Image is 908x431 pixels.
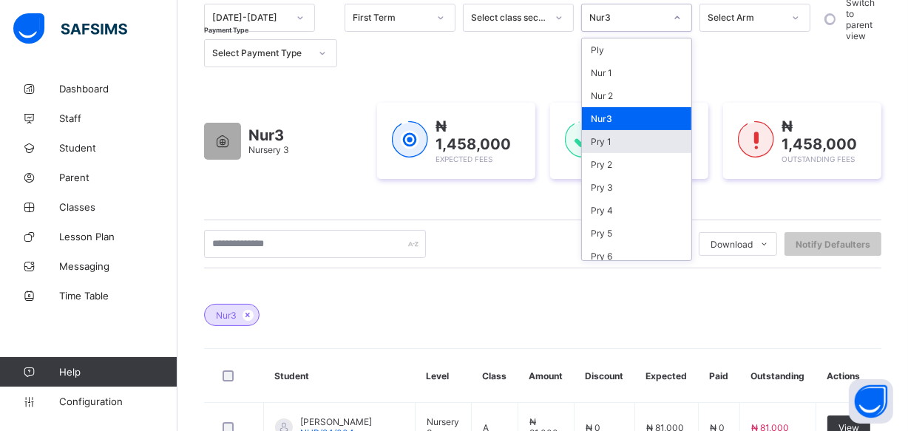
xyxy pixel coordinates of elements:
span: Time Table [59,290,177,302]
span: Nur3 [248,126,289,144]
span: Outstanding Fees [782,155,855,163]
div: First Term [353,13,428,24]
div: Pry 3 [582,176,691,199]
span: Student [59,142,177,154]
img: paid-1.3eb1404cbcb1d3b736510a26bbfa3ccb.svg [565,121,601,158]
div: Pry 5 [582,222,691,245]
span: Notify Defaulters [796,239,870,250]
th: Outstanding [739,349,816,403]
div: [DATE]-[DATE] [212,13,288,24]
span: Download [711,239,753,250]
span: ₦ 1,458,000 [436,118,511,153]
th: Discount [574,349,634,403]
div: Nur 2 [582,84,691,107]
span: Configuration [59,396,177,407]
span: [PERSON_NAME] [300,416,372,427]
img: expected-1.03dd87d44185fb6c27cc9b2570c10499.svg [392,121,428,158]
div: Select Payment Type [212,48,310,59]
div: Pry 4 [582,199,691,222]
th: Actions [816,349,881,403]
div: Select class section [471,13,546,24]
span: Help [59,366,177,378]
th: Student [264,349,416,403]
span: Payment Type [204,26,248,34]
th: Class [471,349,518,403]
span: Expected Fees [436,155,492,163]
th: Paid [698,349,739,403]
div: Pry 2 [582,153,691,176]
div: Nur3 [582,107,691,130]
span: Nursery 3 [248,144,289,155]
div: Pry 1 [582,130,691,153]
span: Classes [59,201,177,213]
th: Expected [634,349,698,403]
span: Lesson Plan [59,231,177,242]
span: Messaging [59,260,177,272]
div: Nur3 [589,13,665,24]
span: Staff [59,112,177,124]
span: Dashboard [59,83,177,95]
span: Nur3 [216,310,237,321]
div: Select Arm [708,13,783,24]
span: ₦ 1,458,000 [782,118,857,153]
span: Parent [59,172,177,183]
th: Amount [518,349,574,403]
div: Pry 6 [582,245,691,268]
div: Ply [582,38,691,61]
button: Open asap [849,379,893,424]
div: Nur 1 [582,61,691,84]
img: safsims [13,13,127,44]
img: outstanding-1.146d663e52f09953f639664a84e30106.svg [738,121,774,158]
th: Level [415,349,471,403]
